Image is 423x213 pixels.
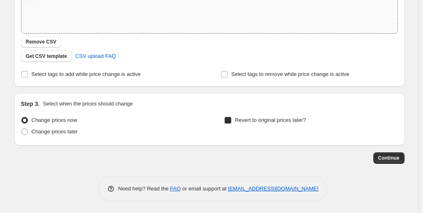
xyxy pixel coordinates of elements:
button: Remove CSV [21,36,62,48]
span: Change prices later [32,128,78,135]
span: Change prices now [32,117,77,123]
a: [EMAIL_ADDRESS][DOMAIN_NAME] [228,186,318,192]
span: Select tags to remove while price change is active [231,71,349,77]
span: Need help? Read the [118,186,170,192]
span: or email support at [181,186,228,192]
span: Remove CSV [26,39,57,45]
a: FAQ [170,186,181,192]
span: Revert to original prices later? [235,117,306,123]
button: Get CSV template [21,50,72,62]
span: Continue [378,155,400,161]
a: CSV upload FAQ [70,50,121,63]
button: Continue [373,152,405,164]
span: CSV upload FAQ [75,52,116,60]
h2: Step 3. [21,100,40,108]
span: Get CSV template [26,53,67,60]
p: Select when the prices should change [43,100,133,108]
span: Select tags to add while price change is active [32,71,141,77]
